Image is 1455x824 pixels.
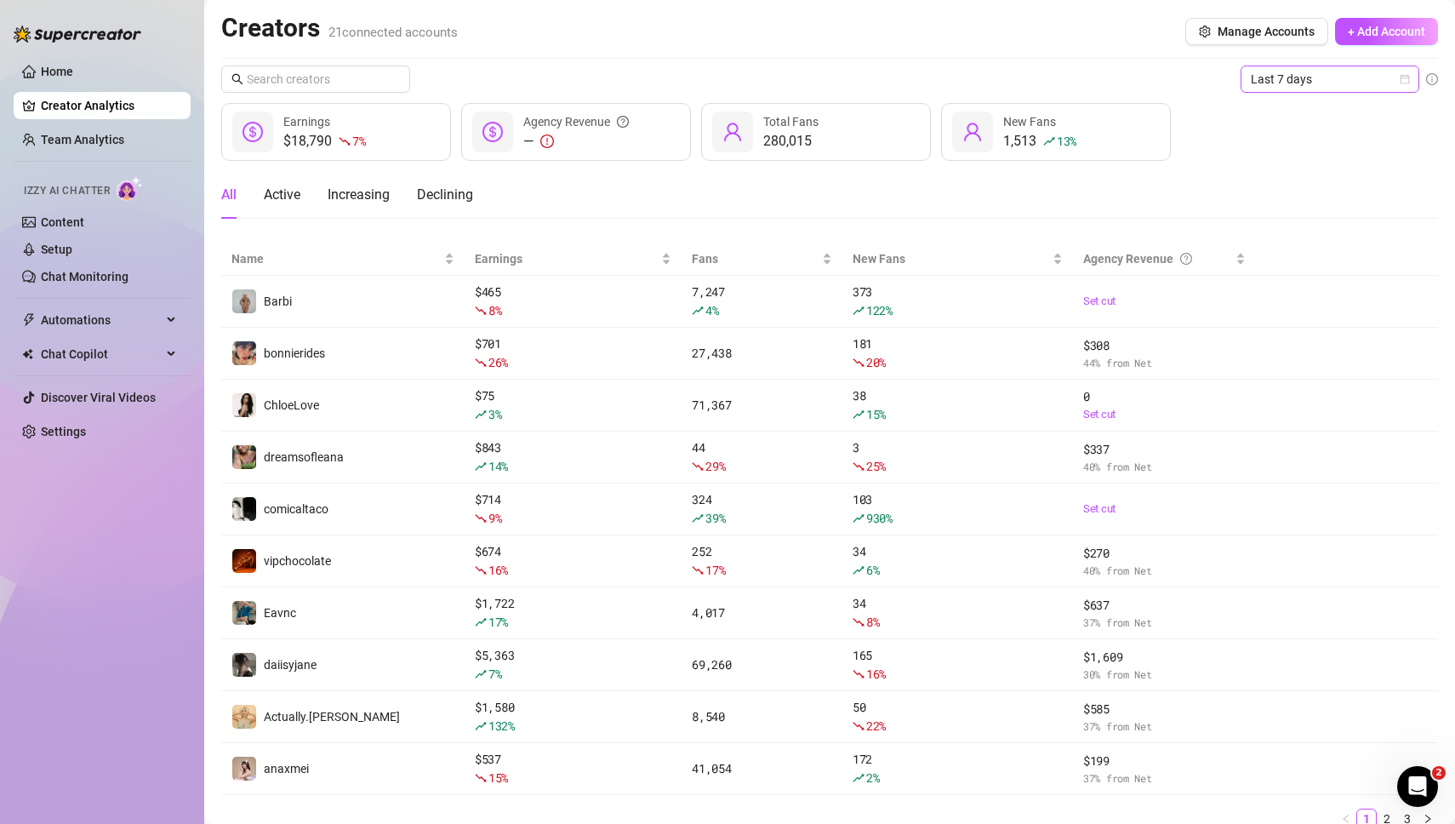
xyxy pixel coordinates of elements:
span: fall [475,357,487,369]
span: question-circle [1180,249,1192,268]
span: $ 1,609 [1083,648,1246,667]
span: 7 % [488,666,501,682]
span: fall [692,461,704,472]
span: $ 199 [1083,752,1246,770]
span: rise [1043,135,1055,147]
div: Increasing [328,185,390,205]
span: 2 [1432,766,1446,780]
span: fall [339,135,351,147]
input: Search creators [247,70,386,89]
th: Fans [682,243,842,276]
span: Fans [692,249,819,268]
span: 40 % from Net [1083,563,1246,579]
img: logo-BBDzfeDw.svg [14,26,141,43]
div: Active [264,185,300,205]
div: $ 537 [475,750,671,787]
div: $18,790 [283,131,365,152]
a: Set cut [1083,501,1246,518]
button: + Add Account [1335,18,1438,45]
span: search [231,73,243,85]
span: exclamation-circle [540,134,554,148]
div: 41,054 [692,759,832,778]
div: 103 [853,490,1063,528]
span: thunderbolt [22,313,36,327]
div: 165 [853,646,1063,684]
a: Chat Monitoring [41,270,128,283]
span: daiisyjane [264,658,317,672]
span: comicaltaco [264,502,328,516]
span: 8 % [488,302,501,318]
span: dollar-circle [482,122,503,142]
div: $ 1,580 [475,698,671,735]
a: Set cut [1083,293,1246,310]
a: Setup [41,243,72,256]
img: anaxmei [232,757,256,781]
div: 7,247 [692,283,832,320]
span: left [1341,814,1351,824]
div: 44 [692,438,832,476]
div: $ 701 [475,335,671,372]
img: Chat Copilot [22,348,33,360]
span: $ 308 [1083,336,1246,355]
span: Earnings [283,115,330,129]
span: fall [853,357,864,369]
a: Settings [41,425,86,438]
div: $ 714 [475,490,671,528]
span: fall [853,461,864,472]
iframe: Intercom live chat [1397,766,1438,807]
span: 2 % [866,770,879,786]
span: 37 % from Net [1083,770,1246,787]
span: 16 % [866,666,886,682]
span: Chat Copilot [41,340,162,368]
span: 44 % from Net [1083,355,1246,371]
span: anaxmei [264,762,309,775]
span: Name [231,249,441,268]
span: 6 % [866,562,879,578]
span: rise [853,409,864,421]
div: 8,540 [692,707,832,726]
span: setting [1199,26,1211,37]
span: 21 connected accounts [328,25,458,40]
span: dreamsofleana [264,450,344,464]
h2: Creators [221,12,458,44]
span: Automations [41,306,162,334]
span: Actually.[PERSON_NAME] [264,710,400,724]
span: vipchocolate [264,554,331,568]
div: 71,367 [692,396,832,415]
div: $ 843 [475,438,671,476]
div: $ 5,363 [475,646,671,684]
div: 1,513 [1003,131,1076,152]
span: Manage Accounts [1218,25,1315,38]
span: 930 % [866,510,893,526]
span: 122 % [866,302,893,318]
a: Creator Analytics [41,92,177,119]
span: info-circle [1426,73,1438,85]
span: 14 % [488,458,508,474]
div: Agency Revenue [1083,249,1232,268]
span: 26 % [488,354,508,370]
th: New Fans [842,243,1073,276]
th: Name [221,243,465,276]
span: calendar [1400,74,1410,84]
div: Agency Revenue [523,112,629,131]
img: bonnierides [232,341,256,365]
span: rise [475,720,487,732]
span: question-circle [617,112,629,131]
span: 22 % [866,718,886,734]
div: 38 [853,386,1063,424]
span: dollar-circle [242,122,263,142]
span: rise [692,305,704,317]
span: fall [475,305,487,317]
span: 29 % [705,458,725,474]
span: Earnings [475,249,658,268]
span: New Fans [1003,115,1056,129]
span: Eavnc [264,606,296,620]
span: fall [475,772,487,784]
img: Eavnc [232,601,256,625]
span: user [722,122,743,142]
span: 15 % [488,770,508,786]
div: 4,017 [692,604,832,622]
span: $ 337 [1083,440,1246,459]
span: Izzy AI Chatter [24,183,110,199]
span: fall [475,564,487,576]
